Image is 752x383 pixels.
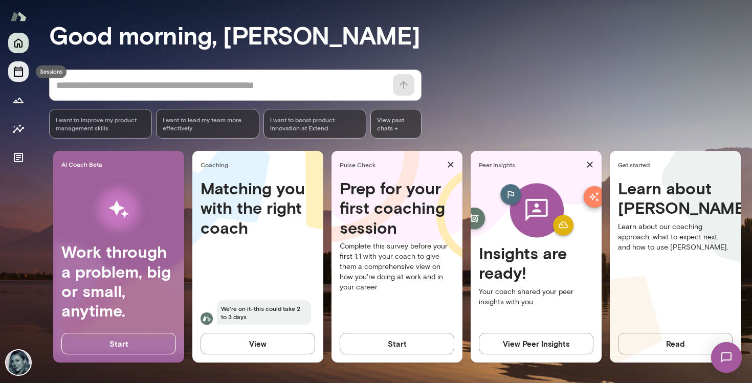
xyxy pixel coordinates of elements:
span: Peer Insights [479,161,582,169]
span: View past chats -> [370,109,422,139]
div: I want to improve my product management skills [49,109,152,139]
button: Documents [8,147,29,168]
button: Start [340,333,454,354]
span: I want to boost product innovation at Extend [270,116,360,132]
img: peer-insights [486,178,586,243]
div: I want to lead my team more effectively [156,109,259,139]
div: Sessions [36,65,67,78]
button: View [201,333,315,354]
p: Complete this survey before your first 1:1 with your coach to give them a comprehensive view on h... [340,241,454,292]
p: Your coach shared your peer insights with you. [479,287,593,307]
span: AI Coach Beta [61,160,180,168]
p: Learn about our coaching approach, what to expect next, and how to use [PERSON_NAME]. [618,222,733,253]
div: I want to boost product innovation at Extend [263,109,366,139]
h3: Good morning, [PERSON_NAME] [49,20,752,49]
span: Coaching [201,161,319,169]
h4: Matching you with the right coach [201,178,315,237]
button: Read [618,333,733,354]
button: Sessions [8,61,29,82]
h4: Learn about [PERSON_NAME] [618,178,733,218]
h4: Insights are ready! [479,243,593,283]
button: Start [61,333,176,354]
button: Insights [8,119,29,139]
button: Home [8,33,29,53]
span: I want to improve my product management skills [56,116,145,132]
button: Growth Plan [8,90,29,110]
h4: Work through a problem, big or small, anytime. [61,242,176,321]
span: Pulse Check [340,161,443,169]
img: Mento [10,7,27,26]
button: View Peer Insights [479,333,593,354]
span: We're on it-this could take 2 to 3 days [217,300,311,325]
img: Lindsay White [6,350,31,375]
h4: Prep for your first coaching session [340,178,454,237]
img: AI Workflows [73,177,164,242]
span: Get started [618,161,737,169]
span: I want to lead my team more effectively [163,116,252,132]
